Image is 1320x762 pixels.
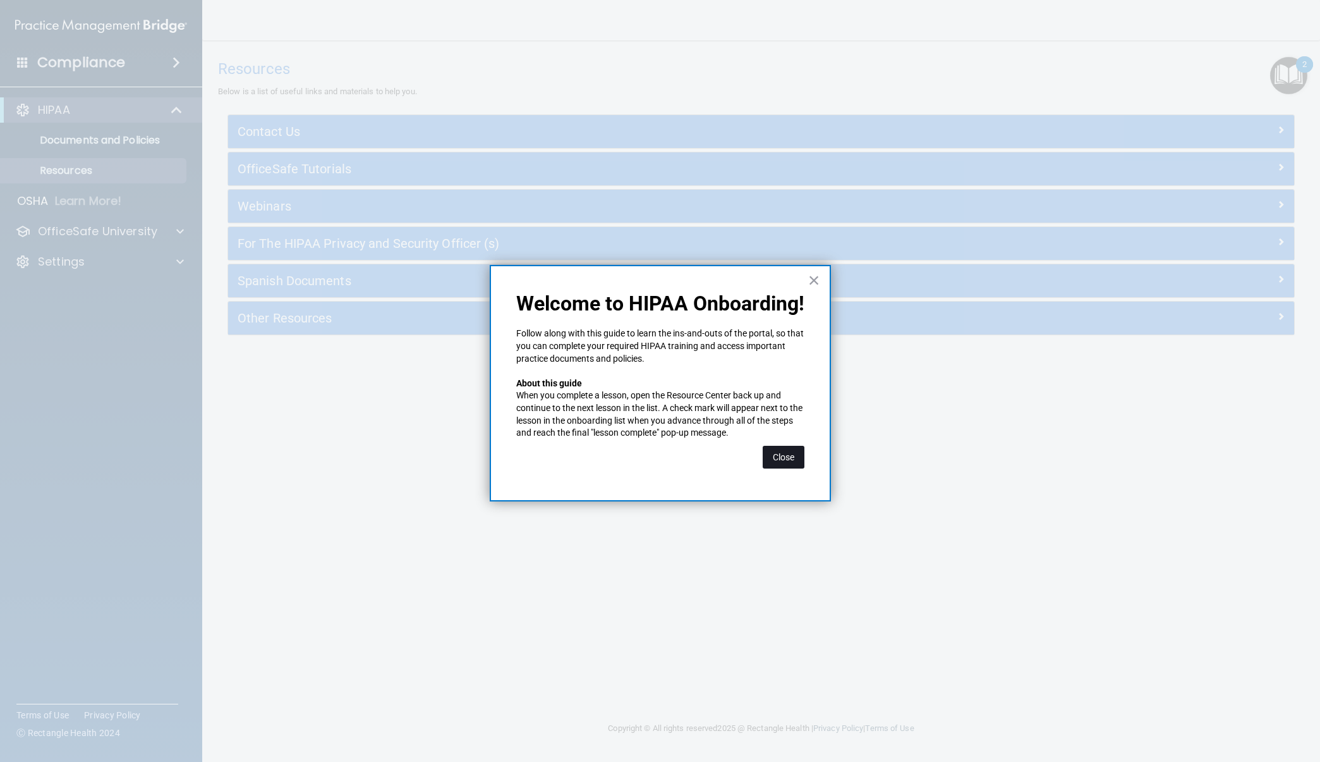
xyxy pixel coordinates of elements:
button: Close [763,446,804,469]
button: Close [808,270,820,290]
iframe: Drift Widget Chat Controller [1101,672,1305,723]
p: Follow along with this guide to learn the ins-and-outs of the portal, so that you can complete yo... [516,328,804,365]
strong: About this guide [516,378,582,388]
p: Welcome to HIPAA Onboarding! [516,292,804,316]
p: When you complete a lesson, open the Resource Center back up and continue to the next lesson in t... [516,390,804,439]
